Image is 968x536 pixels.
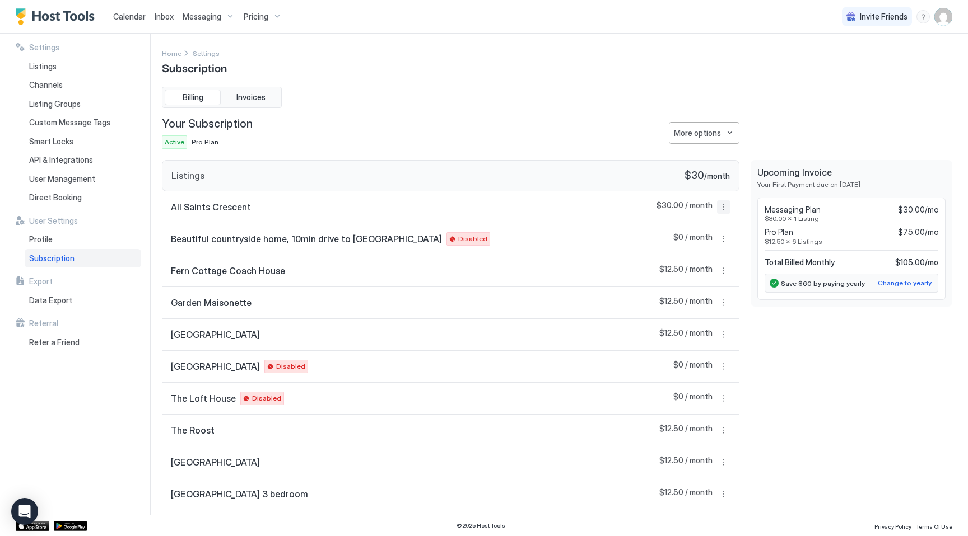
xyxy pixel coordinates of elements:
[934,8,952,26] div: User profile
[25,76,141,95] a: Channels
[874,523,911,530] span: Privacy Policy
[669,122,739,144] button: More options
[113,12,146,21] span: Calendar
[673,360,713,373] span: $0 / month
[765,227,793,237] span: Pro Plan
[25,249,141,268] a: Subscription
[29,253,75,264] span: Subscription
[25,333,141,352] a: Refer a Friend
[25,57,141,76] a: Listings
[717,360,730,373] div: menu
[29,276,53,286] span: Export
[113,11,146,22] a: Calendar
[659,328,713,341] span: $12.50 / month
[29,117,110,128] span: Custom Message Tags
[717,200,730,214] button: More options
[898,227,938,237] span: $75.00/mo
[685,170,704,182] span: $30
[16,8,100,25] a: Host Tools Logo
[171,201,251,213] span: All Saints Crescent
[29,192,82,203] span: Direct Booking
[183,92,203,102] span: Billing
[162,49,182,58] span: Home
[765,257,835,267] span: Total Billed Monthly
[162,47,182,59] div: Breadcrumb
[717,232,730,246] button: More options
[183,12,221,22] span: Messaging
[717,328,730,341] div: menu
[898,205,938,215] span: $30.00/mo
[276,361,305,372] span: Disabled
[162,59,227,76] span: Subscription
[11,498,38,525] div: Open Intercom Messenger
[192,138,218,146] span: Pro Plan
[717,264,730,278] div: menu
[223,90,279,105] button: Invoices
[717,264,730,278] button: More options
[29,318,58,328] span: Referral
[916,523,952,530] span: Terms Of Use
[25,132,141,151] a: Smart Locks
[29,337,80,347] span: Refer a Friend
[704,171,730,181] span: / month
[878,278,932,288] div: Change to yearly
[25,230,141,249] a: Profile
[659,296,713,309] span: $12.50 / month
[25,95,141,114] a: Listing Groups
[765,237,938,246] span: $12.50 x 6 Listings
[674,127,721,139] div: More options
[29,137,73,147] span: Smart Locks
[659,487,713,501] span: $12.50 / month
[25,188,141,207] a: Direct Booking
[717,328,730,341] button: More options
[54,521,87,531] a: Google Play Store
[717,487,730,501] button: More options
[717,232,730,246] div: menu
[171,488,308,500] span: [GEOGRAPHIC_DATA] 3 bedroom
[29,62,57,72] span: Listings
[162,47,182,59] a: Home
[29,216,78,226] span: User Settings
[717,296,730,309] div: menu
[244,12,268,22] span: Pricing
[171,170,204,181] span: Listings
[717,360,730,373] button: More options
[659,455,713,469] span: $12.50 / month
[155,12,174,21] span: Inbox
[171,457,260,468] span: [GEOGRAPHIC_DATA]
[717,455,730,469] button: More options
[193,49,220,58] span: Settings
[236,92,266,102] span: Invoices
[765,214,938,223] span: $30.00 x 1 Listing
[717,392,730,405] button: More options
[16,521,49,531] a: App Store
[757,167,946,178] span: Upcoming Invoice
[717,424,730,437] button: More options
[458,234,487,244] span: Disabled
[171,297,252,308] span: Garden Maisonette
[659,264,713,278] span: $12.50 / month
[657,200,713,214] span: $30.00 / month
[717,424,730,437] div: menu
[171,265,285,276] span: Fern Cottage Coach House
[162,117,253,131] span: Your Subscription
[673,232,713,246] span: $0 / month
[193,47,220,59] a: Settings
[25,113,141,132] a: Custom Message Tags
[29,80,63,90] span: Channels
[717,455,730,469] div: menu
[165,137,184,147] span: Active
[457,522,505,529] span: © 2025 Host Tools
[916,10,930,23] div: menu
[659,424,713,437] span: $12.50 / month
[765,205,821,215] span: Messaging Plan
[860,12,908,22] span: Invite Friends
[193,47,220,59] div: Breadcrumb
[25,170,141,189] a: User Management
[165,90,221,105] button: Billing
[29,295,72,305] span: Data Export
[171,393,236,404] span: The Loft House
[916,520,952,532] a: Terms Of Use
